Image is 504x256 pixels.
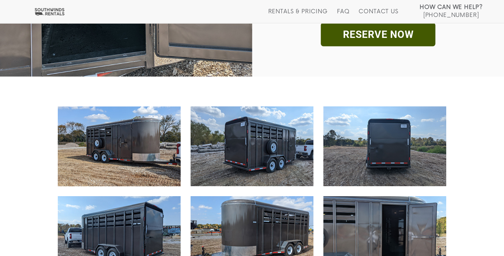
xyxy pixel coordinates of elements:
a: CornPro® 3 Horse Slant XL [191,106,313,186]
a: FAQ [337,8,350,23]
strong: How Can We Help? [420,4,482,11]
a: CornPro® 3 Horse Slant XL [323,106,446,186]
a: Rentals & Pricing [268,8,327,23]
a: RESERVE NOW [321,23,435,46]
a: Contact Us [359,8,398,23]
span: [PHONE_NUMBER] [423,12,479,19]
img: Southwinds Rentals Logo [33,8,66,16]
a: CornPro® 3 Horse Slant XL [58,106,181,186]
a: How Can We Help? [PHONE_NUMBER] [420,3,482,18]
